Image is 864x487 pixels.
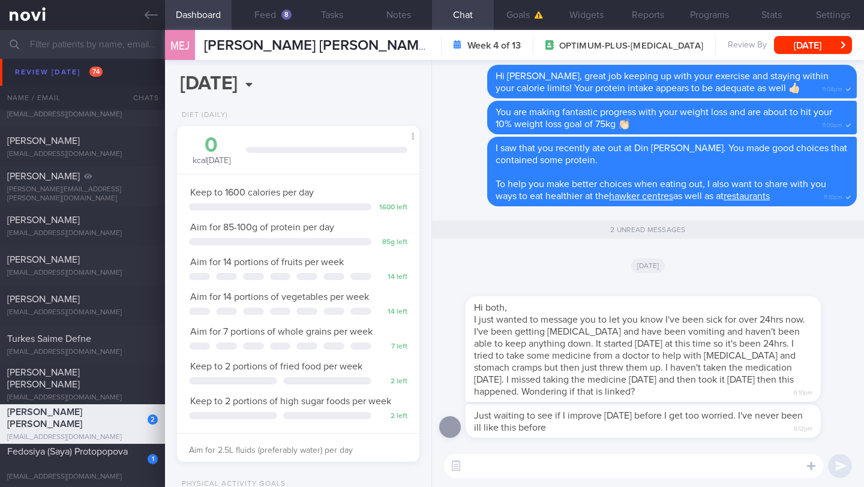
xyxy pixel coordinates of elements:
div: [EMAIL_ADDRESS][DOMAIN_NAME] [7,150,158,159]
strong: Week 4 of 13 [467,40,521,52]
div: Diet (Daily) [177,111,228,120]
span: 6:10pm [794,386,812,397]
span: I saw that you recently ate out at Din [PERSON_NAME]. You made good choices that contained some p... [496,143,847,165]
span: Keep to 1600 calories per day [190,188,314,197]
div: 2 [148,414,158,425]
span: Turkes Saime Defne [7,334,91,344]
span: Aim for 14 portions of fruits per week [190,257,344,267]
div: [EMAIL_ADDRESS][DOMAIN_NAME] [7,71,158,80]
span: Fedosiya (Saya) Protopopova [7,447,128,456]
span: I just wanted to message you to let you know I've been sick for over 24hrs now. I've been getting... [474,315,805,396]
span: Aim for 85-100g of protein per day [190,223,334,232]
div: 7 left [377,342,407,351]
div: [EMAIL_ADDRESS][DOMAIN_NAME] [7,393,158,402]
div: kcal [DATE] [189,135,234,167]
div: 1600 left [377,203,407,212]
div: [EMAIL_ADDRESS][DOMAIN_NAME] [7,433,158,442]
div: 8 [281,10,292,20]
span: [PERSON_NAME] [7,215,80,225]
span: [PERSON_NAME] [7,172,80,181]
span: [PERSON_NAME] [PERSON_NAME] [7,368,80,389]
span: Aim for 7 portions of whole grains per week [190,327,373,336]
a: hawker centres [609,191,673,201]
span: [PERSON_NAME] [7,255,80,264]
span: Aim for 14 portions of vegetables per week [190,292,369,302]
div: 2 left [377,412,407,421]
span: [PERSON_NAME] [7,136,80,146]
span: You are making fantastic progress with your weight loss and are about to hit your 10% weight loss... [496,107,832,129]
span: Keep to 2 portions of fried food per week [190,362,362,371]
span: OPTIMUM-PLUS-[MEDICAL_DATA] [559,40,703,52]
div: [EMAIL_ADDRESS][DOMAIN_NAME] [7,269,158,278]
span: [PERSON_NAME] [7,57,80,67]
span: 11:08pm [822,82,842,94]
div: [EMAIL_ADDRESS][DOMAIN_NAME] [7,229,158,238]
span: Keep to 2 portions of high sugar foods per week [190,396,391,406]
div: [EMAIL_ADDRESS][DOMAIN_NAME] [7,110,158,119]
div: 1 [148,454,158,464]
span: 11:10pm [824,190,842,202]
div: [PERSON_NAME][EMAIL_ADDRESS][PERSON_NAME][DOMAIN_NAME] [7,185,158,203]
span: 11:09pm [822,118,842,130]
span: To help you make better choices when eating out, I also want to share with you ways to eat health... [496,179,826,201]
span: [PERSON_NAME] [PERSON_NAME] [204,38,431,53]
div: 0 [189,135,234,156]
span: 6:12pm [794,422,812,433]
div: [EMAIL_ADDRESS][DOMAIN_NAME] [7,308,158,317]
a: restaurants [724,191,770,201]
button: [DATE] [774,36,852,54]
span: Aim for 2.5L fluids (preferably water) per day [189,446,353,455]
span: Review By [728,40,767,51]
span: Hi [PERSON_NAME], great job keeping up with your exercise and staying within your calorie limits!... [496,71,829,93]
div: 85 g left [377,238,407,247]
div: 14 left [377,308,407,317]
span: [DATE] [631,258,665,273]
span: [PERSON_NAME] [PERSON_NAME] [7,407,82,429]
span: Just waiting to see if I improve [DATE] before I get too worried. I've never been ill like this b... [474,411,803,432]
div: MEJ [162,23,198,69]
div: 2 left [377,377,407,386]
span: [PERSON_NAME] [7,294,80,304]
span: Hi both, [474,303,507,312]
div: [EMAIL_ADDRESS][DOMAIN_NAME] [7,348,158,357]
div: [EMAIL_ADDRESS][DOMAIN_NAME] [7,473,158,482]
div: 14 left [377,273,407,282]
span: Pebble Sia [PERSON_NAME] [7,97,127,106]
